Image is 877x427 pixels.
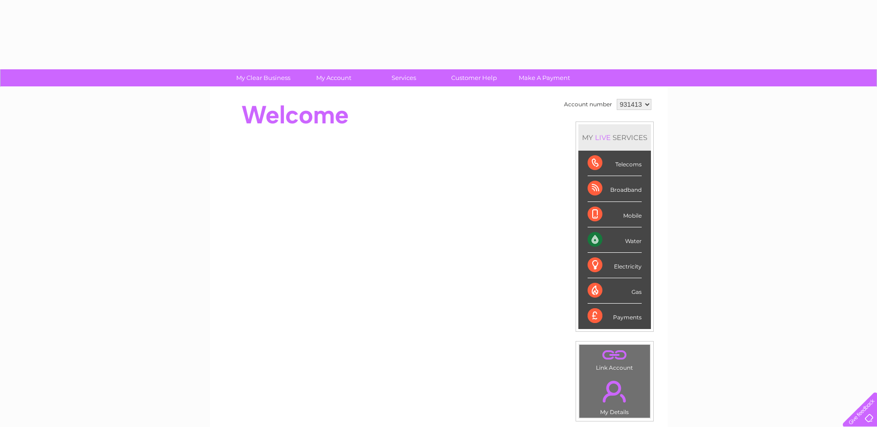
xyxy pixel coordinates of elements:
[579,344,650,373] td: Link Account
[562,97,614,112] td: Account number
[578,124,651,151] div: MY SERVICES
[436,69,512,86] a: Customer Help
[588,176,642,201] div: Broadband
[225,69,301,86] a: My Clear Business
[366,69,442,86] a: Services
[582,347,648,363] a: .
[588,202,642,227] div: Mobile
[506,69,583,86] a: Make A Payment
[588,151,642,176] div: Telecoms
[593,133,613,142] div: LIVE
[582,375,648,408] a: .
[579,373,650,418] td: My Details
[588,304,642,329] div: Payments
[588,227,642,253] div: Water
[295,69,372,86] a: My Account
[588,278,642,304] div: Gas
[588,253,642,278] div: Electricity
